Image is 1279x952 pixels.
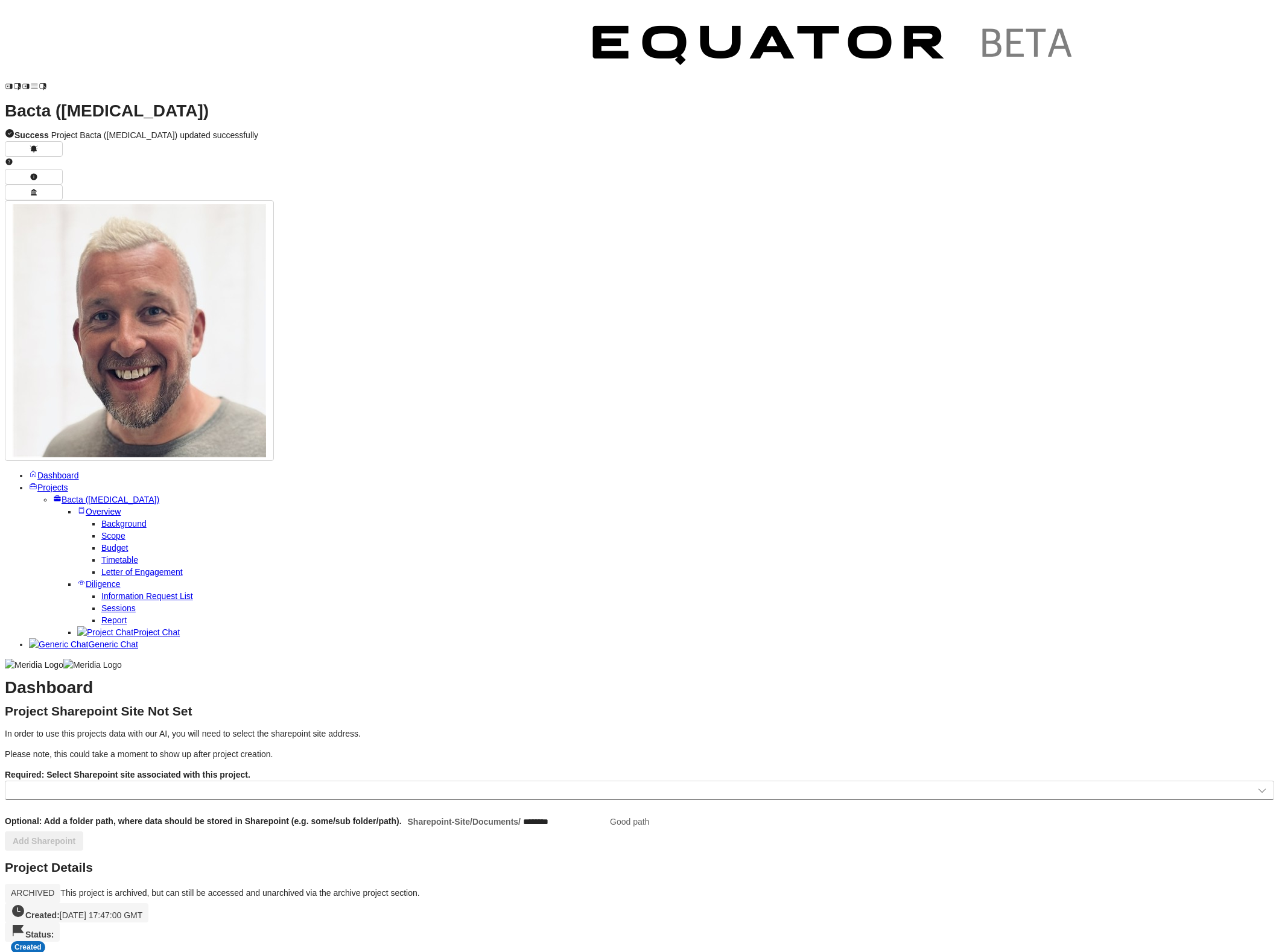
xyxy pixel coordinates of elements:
[60,888,419,898] span: This project is archived, but can still be accessed and unarchived via the archive project section.
[25,930,54,939] strong: Status:
[5,659,63,671] img: Meridia Logo
[5,105,1274,117] h1: Bacta ([MEDICAL_DATA])
[62,495,159,504] span: Bacta ([MEDICAL_DATA])
[25,910,60,920] strong: Created:
[11,904,25,918] svg: Created On
[29,483,68,492] a: Projects
[47,5,572,90] img: Customer Logo
[63,659,122,671] img: Meridia Logo
[77,507,121,516] a: Overview
[101,555,138,565] a: Timetable
[5,682,1274,694] h1: Dashboard
[5,862,1274,874] h2: Project Details
[86,507,121,516] span: Overview
[101,519,147,528] a: Background
[88,639,138,649] span: Generic Chat
[101,603,136,613] a: Sessions
[101,615,127,625] a: Report
[408,816,521,828] strong: Sharepoint-Site/Documents/
[14,130,49,140] strong: Success
[10,887,56,900] span: ARCHIVED
[610,816,649,828] span: Good path
[29,471,79,480] a: Dashboard
[13,204,266,457] img: Profile Icon
[77,627,180,637] a: Project ChatProject Chat
[101,567,183,577] a: Letter of Engagement
[29,639,138,649] a: Generic ChatGeneric Chat
[77,579,121,589] a: Diligence
[5,748,1274,760] p: Please note, this could take a moment to show up after project creation.
[5,705,1274,717] h2: Project Sharepoint Site Not Set
[133,627,180,637] span: Project Chat
[37,471,79,480] span: Dashboard
[5,770,250,779] strong: Required: Select Sharepoint site associated with this project.
[29,638,88,650] img: Generic Chat
[53,495,159,504] a: Bacta ([MEDICAL_DATA])
[101,543,128,553] a: Budget
[14,130,258,140] span: Project Bacta ([MEDICAL_DATA]) updated successfully
[77,626,133,638] img: Project Chat
[86,579,121,589] span: Diligence
[101,531,125,541] a: Scope
[60,910,142,920] span: [DATE] 17:47:00 GMT
[5,728,1274,740] p: In order to use this projects data with our AI, you will need to select the sharepoint site address.
[5,831,83,851] button: Add Sharepoint
[572,5,1097,90] img: Customer Logo
[37,483,68,492] span: Projects
[101,591,193,601] a: Information Request List
[5,816,402,826] strong: Optional: Add a folder path, where data should be stored in Sharepoint (e.g. some/sub folder/path).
